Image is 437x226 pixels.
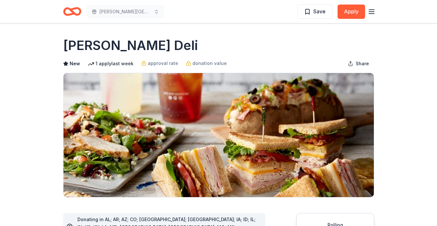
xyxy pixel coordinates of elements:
button: [PERSON_NAME][GEOGRAPHIC_DATA] Fun Run [86,5,164,18]
h1: [PERSON_NAME] Deli [63,36,198,55]
button: Share [343,57,374,70]
button: Apply [338,5,365,19]
a: Home [63,4,81,19]
span: Share [356,60,369,68]
a: donation value [186,59,227,67]
span: donation value [192,59,227,67]
img: Image for McAlister's Deli [63,73,374,197]
a: approval rate [141,59,178,67]
span: New [70,60,80,68]
button: Save [297,5,332,19]
span: Save [313,7,326,16]
span: [PERSON_NAME][GEOGRAPHIC_DATA] Fun Run [99,8,151,16]
span: approval rate [148,59,178,67]
div: 1 apply last week [88,60,133,68]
